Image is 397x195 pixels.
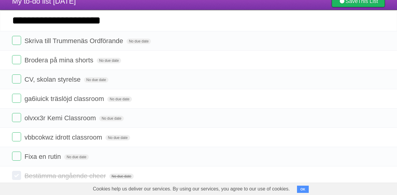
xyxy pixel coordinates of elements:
[64,154,89,160] span: No due date
[24,153,62,160] span: Fixa en rutin
[99,116,123,121] span: No due date
[24,37,125,45] span: Skriva till Trummenäs Ordförande
[107,96,132,102] span: No due date
[297,186,309,193] button: OK
[84,77,108,83] span: No due date
[12,152,21,161] label: Done
[12,113,21,122] label: Done
[24,172,107,180] span: Bestämma angående cheer
[12,132,21,141] label: Done
[12,94,21,103] label: Done
[24,114,97,122] span: olvxx3r Kemi Classroom
[127,39,151,44] span: No due date
[105,135,130,140] span: No due date
[97,58,121,63] span: No due date
[24,95,105,102] span: ga6iuick träslöjd classroom
[24,56,95,64] span: Brodera på mina shorts
[24,76,82,83] span: CV, skolan styrelse
[12,36,21,45] label: Done
[12,74,21,83] label: Done
[109,174,134,179] span: No due date
[12,55,21,64] label: Done
[12,171,21,180] label: Done
[87,183,296,195] span: Cookies help us deliver our services. By using our services, you agree to our use of cookies.
[24,134,104,141] span: vbbcokwz idrott classroom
